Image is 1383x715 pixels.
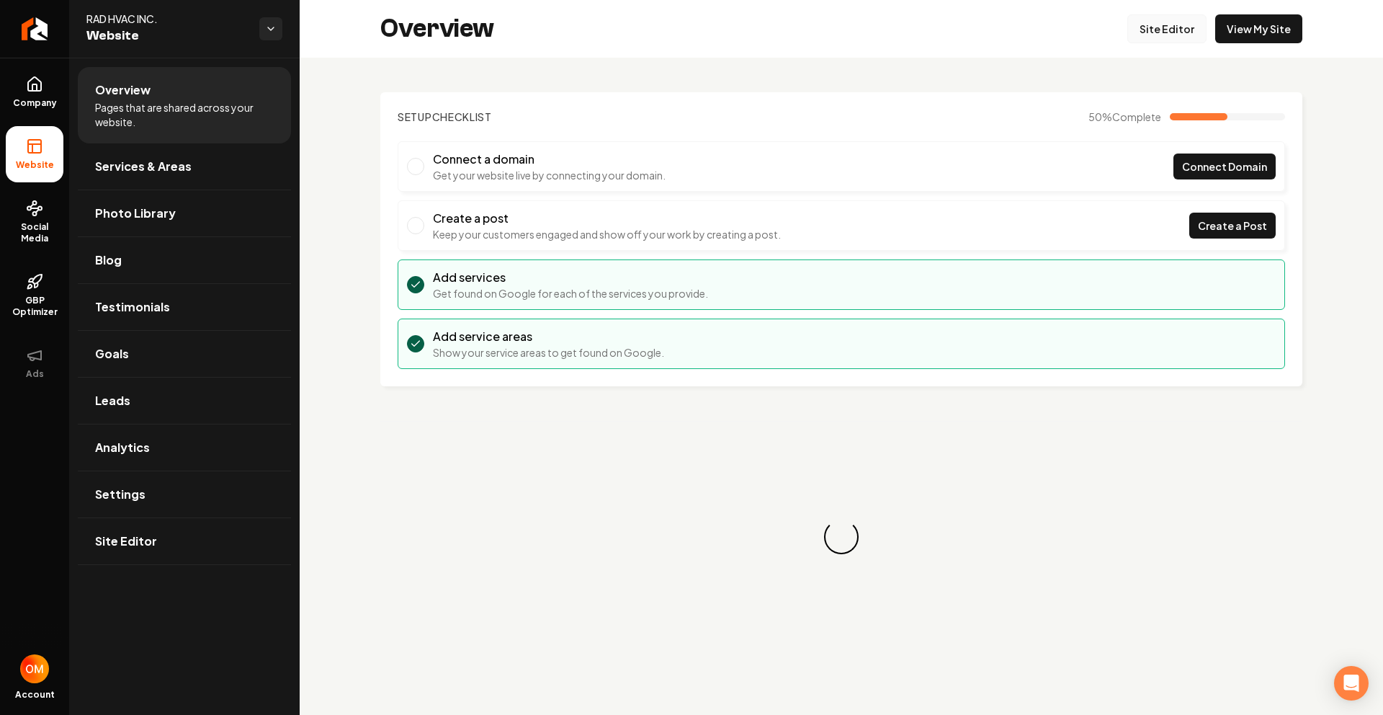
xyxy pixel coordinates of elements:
[20,654,49,683] button: Open user button
[1215,14,1302,43] a: View My Site
[22,17,48,40] img: Rebolt Logo
[78,190,291,236] a: Photo Library
[433,227,781,241] p: Keep your customers engaged and show off your work by creating a post.
[6,64,63,120] a: Company
[1127,14,1207,43] a: Site Editor
[433,269,708,286] h3: Add services
[78,378,291,424] a: Leads
[1173,154,1276,179] a: Connect Domain
[95,439,150,456] span: Analytics
[1334,666,1369,701] div: Open Intercom Messenger
[10,159,60,171] span: Website
[433,210,781,227] h3: Create a post
[78,518,291,564] a: Site Editor
[7,97,63,109] span: Company
[1088,110,1161,124] span: 50 %
[15,689,55,701] span: Account
[78,237,291,283] a: Blog
[433,151,666,168] h3: Connect a domain
[398,110,492,124] h2: Checklist
[6,188,63,256] a: Social Media
[78,143,291,190] a: Services & Areas
[433,168,666,182] p: Get your website live by connecting your domain.
[1112,110,1161,123] span: Complete
[95,392,130,409] span: Leads
[1189,213,1276,239] a: Create a Post
[380,14,494,43] h2: Overview
[95,81,151,99] span: Overview
[433,286,708,301] p: Get found on Google for each of the services you provide.
[78,284,291,330] a: Testimonials
[433,345,664,360] p: Show your service areas to get found on Google.
[95,100,274,129] span: Pages that are shared across your website.
[6,295,63,318] span: GBP Optimizer
[95,252,122,269] span: Blog
[78,331,291,377] a: Goals
[6,221,63,244] span: Social Media
[95,533,157,550] span: Site Editor
[1182,159,1267,174] span: Connect Domain
[86,26,248,46] span: Website
[95,298,170,316] span: Testimonials
[78,471,291,518] a: Settings
[20,368,50,380] span: Ads
[95,345,129,363] span: Goals
[817,512,866,561] div: Loading
[86,12,248,26] span: RAD HVAC INC.
[78,425,291,471] a: Analytics
[398,110,432,123] span: Setup
[95,158,192,175] span: Services & Areas
[1198,218,1267,234] span: Create a Post
[95,205,176,222] span: Photo Library
[6,335,63,391] button: Ads
[20,654,49,683] img: Omar Molai
[433,328,664,345] h3: Add service areas
[95,486,146,503] span: Settings
[6,262,63,329] a: GBP Optimizer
